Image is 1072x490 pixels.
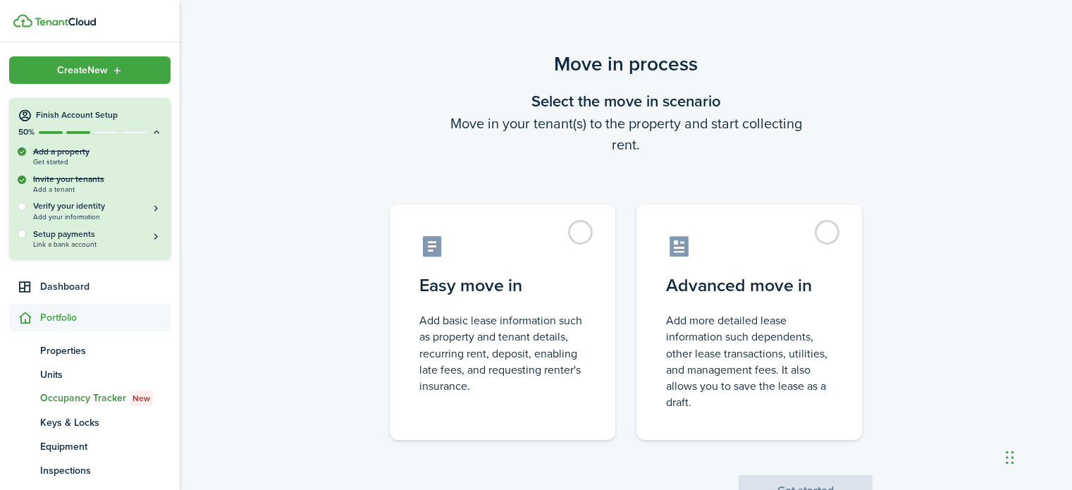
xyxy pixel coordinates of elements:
div: Finish Account Setup50% [9,145,171,259]
a: Dashboard [9,273,171,300]
control-radio-card-title: Easy move in [419,273,586,298]
span: Create New [57,66,108,75]
span: Equipment [40,439,171,454]
span: Properties [40,343,171,358]
h5: Setup payments [33,228,162,240]
a: Units [9,362,171,386]
h5: Verify your identity [33,200,162,212]
button: Verify your identityAdd your information [33,200,162,221]
span: Portfolio [40,310,171,325]
span: Keys & Locks [40,415,171,430]
span: Dashboard [40,279,171,294]
span: Occupancy Tracker [40,391,171,406]
control-radio-card-description: Add more detailed lease information such dependents, other lease transactions, utilities, and man... [666,312,832,410]
a: Equipment [9,434,171,458]
span: Link a bank account [33,240,162,248]
iframe: Chat Widget [1002,422,1072,490]
a: Properties [9,338,171,362]
control-radio-card-description: Add basic lease information such as property and tenant details, recurring rent, deposit, enablin... [419,312,586,394]
a: Occupancy TrackerNew [9,386,171,410]
h4: Finish Account Setup [36,109,162,121]
wizard-step-header-description: Move in your tenant(s) to the property and start collecting rent. [379,113,873,155]
span: Add your information [33,213,162,221]
wizard-step-header-title: Select the move in scenario [379,90,873,113]
p: 50% [18,126,35,138]
control-radio-card-title: Advanced move in [666,273,832,298]
img: TenantCloud [13,14,32,27]
img: TenantCloud [35,18,96,26]
a: Keys & Locks [9,410,171,434]
scenario-title: Move in process [379,49,873,79]
div: Drag [1006,436,1014,479]
span: Inspections [40,463,171,478]
span: Units [40,367,171,382]
span: New [133,392,150,405]
button: Open menu [9,56,171,84]
a: Inspections [9,458,171,482]
button: Finish Account Setup50% [9,98,171,138]
a: Setup paymentsLink a bank account [33,228,162,248]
